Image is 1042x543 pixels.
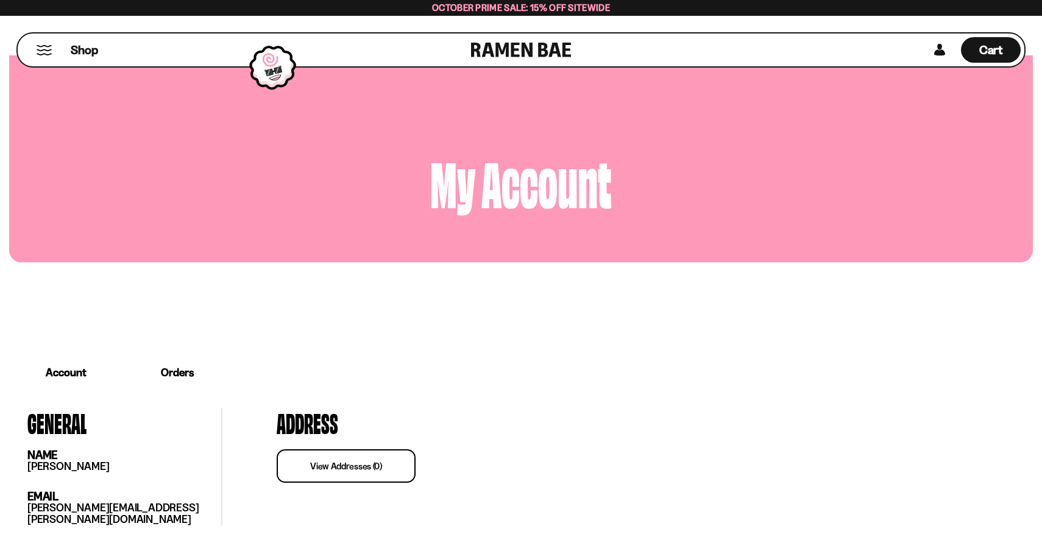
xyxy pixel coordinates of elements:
strong: name [27,448,57,462]
h2: my account [18,153,1024,208]
a: view addresses (0) [277,449,416,483]
button: Mobile Menu Trigger [36,45,52,55]
h3: general [27,408,221,435]
h3: address [277,408,1015,435]
strong: email [27,489,58,503]
span: Shop [71,42,98,58]
p: [PERSON_NAME][EMAIL_ADDRESS][PERSON_NAME][DOMAIN_NAME] [27,502,221,525]
a: Shop [71,37,98,63]
span: Cart [979,43,1003,57]
a: Orders [123,354,232,391]
span: October Prime Sale: 15% off Sitewide [432,2,610,13]
a: Account [9,355,123,390]
p: [PERSON_NAME] [27,461,221,472]
div: Cart [961,33,1021,66]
